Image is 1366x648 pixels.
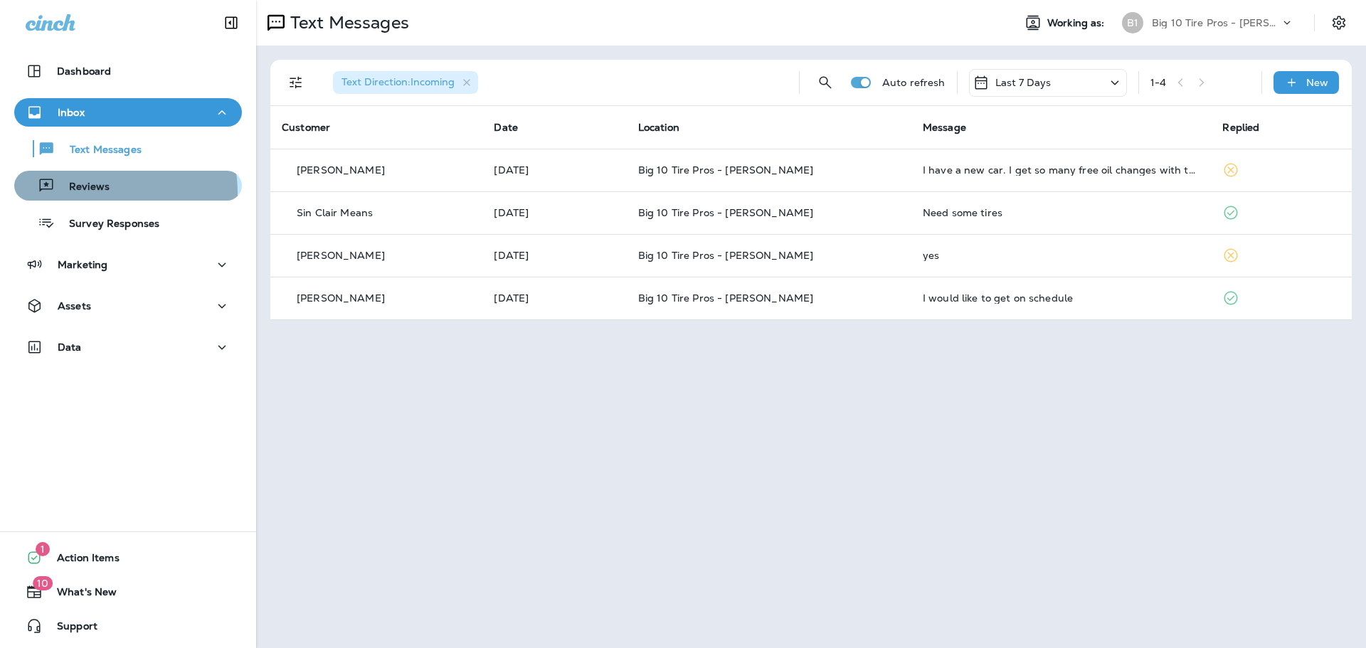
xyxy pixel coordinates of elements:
div: I would like to get on schedule [923,292,1200,304]
span: Customer [282,121,330,134]
p: Survey Responses [55,218,159,231]
button: Data [14,333,242,361]
span: Replied [1222,121,1259,134]
div: B1 [1122,12,1143,33]
span: Date [494,121,518,134]
p: Assets [58,300,91,312]
span: 10 [33,576,53,590]
button: Survey Responses [14,208,242,238]
p: Sin Clair Means [297,207,373,218]
p: Text Messages [285,12,409,33]
button: Marketing [14,250,242,279]
p: Sep 23, 2025 09:16 AM [494,292,615,304]
span: Message [923,121,966,134]
p: Auto refresh [882,77,946,88]
span: Location [638,121,679,134]
p: Reviews [55,181,110,194]
span: Text Direction : Incoming [341,75,455,88]
div: yes [923,250,1200,261]
div: Need some tires [923,207,1200,218]
button: 1Action Items [14,543,242,572]
p: New [1306,77,1328,88]
p: Inbox [58,107,85,118]
span: Working as: [1047,17,1108,29]
span: What's New [43,586,117,603]
p: Sep 24, 2025 10:39 AM [494,207,615,218]
span: Big 10 Tire Pros - [PERSON_NAME] [638,164,813,176]
p: Big 10 Tire Pros - [PERSON_NAME] [1152,17,1280,28]
button: Text Messages [14,134,242,164]
p: [PERSON_NAME] [297,164,385,176]
span: Action Items [43,552,120,569]
button: Filters [282,68,310,97]
button: Reviews [14,171,242,201]
span: Big 10 Tire Pros - [PERSON_NAME] [638,292,813,304]
button: Search Messages [811,68,840,97]
div: Text Direction:Incoming [333,71,478,94]
p: Sep 28, 2025 10:28 AM [494,164,615,176]
button: Support [14,612,242,640]
button: Collapse Sidebar [211,9,251,37]
button: Inbox [14,98,242,127]
span: 1 [36,542,50,556]
p: Dashboard [57,65,111,77]
button: Assets [14,292,242,320]
p: Data [58,341,82,353]
p: [PERSON_NAME] [297,250,385,261]
p: Marketing [58,259,107,270]
button: Settings [1326,10,1352,36]
p: [PERSON_NAME] [297,292,385,304]
p: Sep 23, 2025 09:58 AM [494,250,615,261]
p: Text Messages [55,144,142,157]
p: Last 7 Days [995,77,1052,88]
span: Big 10 Tire Pros - [PERSON_NAME] [638,206,813,219]
button: Dashboard [14,57,242,85]
span: Support [43,620,97,637]
div: I have a new car. I get so many free oil changes with the number of miles on my car [923,164,1200,176]
button: 10What's New [14,578,242,606]
span: Big 10 Tire Pros - [PERSON_NAME] [638,249,813,262]
div: 1 - 4 [1150,77,1166,88]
